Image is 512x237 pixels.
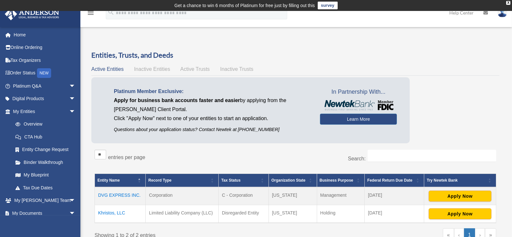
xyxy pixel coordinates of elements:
[9,130,82,143] a: CTA Hub
[317,187,365,205] td: Management
[424,174,496,187] th: Try Newtek Bank : Activate to sort
[37,68,51,78] div: NEW
[220,66,253,72] span: Inactive Trusts
[69,80,82,93] span: arrow_drop_down
[146,205,219,223] td: Limited Liability Company (LLC)
[219,205,269,223] td: Disregarded Entity
[269,187,317,205] td: [US_STATE]
[9,181,82,194] a: Tax Due Dates
[5,54,85,67] a: Tax Organizers
[367,178,412,183] span: Federal Return Due Date
[269,174,317,187] th: Organization State: Activate to sort
[5,80,85,92] a: Platinum Q&Aarrow_drop_down
[365,205,424,223] td: [DATE]
[5,92,85,105] a: Digital Productsarrow_drop_down
[114,114,310,123] p: Click "Apply Now" next to one of your entities to start an application.
[9,169,82,182] a: My Blueprint
[3,8,61,20] img: Anderson Advisors Platinum Portal
[69,92,82,106] span: arrow_drop_down
[148,178,171,183] span: Record Type
[69,105,82,118] span: arrow_drop_down
[87,11,95,17] a: menu
[5,105,82,118] a: My Entitiesarrow_drop_down
[219,187,269,205] td: C - Corporation
[97,178,120,183] span: Entity Name
[95,205,146,223] td: Khristos, LLC
[69,207,82,220] span: arrow_drop_down
[180,66,210,72] span: Active Trusts
[5,67,85,80] a: Order StatusNEW
[69,194,82,207] span: arrow_drop_down
[320,87,397,97] span: In Partnership With...
[95,174,146,187] th: Entity Name: Activate to invert sorting
[429,191,491,202] button: Apply Now
[317,174,365,187] th: Business Purpose: Activate to sort
[108,155,145,160] label: entries per page
[174,2,315,9] div: Get a chance to win 6 months of Platinum for free just by filling out this
[323,100,394,110] img: NewtekBankLogoSM.png
[114,126,310,134] p: Questions about your application status? Contact Newtek at [PHONE_NUMBER]
[91,66,123,72] span: Active Entities
[219,174,269,187] th: Tax Status: Activate to sort
[429,208,491,219] button: Apply Now
[221,178,241,183] span: Tax Status
[365,174,424,187] th: Federal Return Due Date: Activate to sort
[506,1,510,5] div: close
[271,178,306,183] span: Organization State
[134,66,170,72] span: Inactive Entities
[320,114,397,125] a: Learn More
[9,143,82,156] a: Entity Change Request
[318,2,338,9] a: survey
[317,205,365,223] td: Holding
[5,207,85,220] a: My Documentsarrow_drop_down
[9,156,82,169] a: Binder Walkthrough
[95,187,146,205] td: DVG EXPRESS INC.
[9,118,79,131] a: Overview
[269,205,317,223] td: [US_STATE]
[498,8,507,17] img: User Pic
[114,87,310,96] p: Platinum Member Exclusive:
[107,9,114,16] i: search
[87,9,95,17] i: menu
[146,187,219,205] td: Corporation
[5,28,85,41] a: Home
[91,50,499,60] h3: Entities, Trusts, and Deeds
[365,187,424,205] td: [DATE]
[320,178,353,183] span: Business Purpose
[146,174,219,187] th: Record Type: Activate to sort
[114,98,240,103] span: Apply for business bank accounts faster and easier
[5,194,85,207] a: My [PERSON_NAME] Teamarrow_drop_down
[348,156,366,161] label: Search:
[5,41,85,54] a: Online Ordering
[427,176,486,184] div: Try Newtek Bank
[114,96,310,114] p: by applying from the [PERSON_NAME] Client Portal.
